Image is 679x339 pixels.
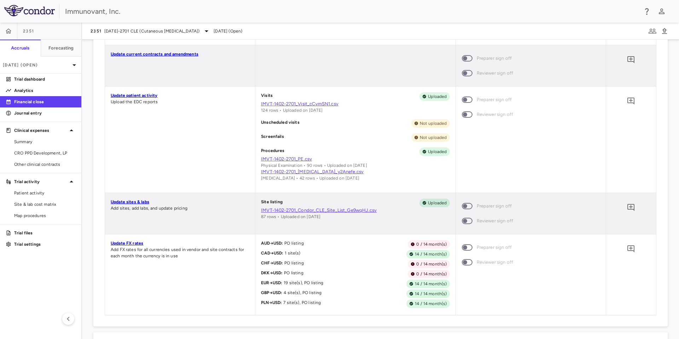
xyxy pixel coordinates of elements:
span: Reviewer sign off [477,258,513,266]
span: Add FX rates for all currencies used in vendor and site contracts for each month the currency is ... [111,247,244,258]
span: Uploaded [425,200,449,206]
span: Site & lab cost matrix [14,201,76,208]
span: 87 rows • Uploaded on [DATE] [261,214,320,219]
span: 19 site(s), PO listing [282,280,323,285]
p: Journal entry [14,110,76,116]
span: Other clinical contracts [14,161,76,168]
p: Visits [261,92,273,101]
span: [DATE] (Open) [214,28,242,34]
a: IMVT-1402-2701_PE.csv [261,156,449,162]
a: Update patient activity [111,93,157,98]
button: Add comment [625,201,637,214]
span: PO listing [283,261,304,265]
p: Trial dashboard [14,76,76,82]
span: 0 / 14 month(s) [413,241,449,247]
span: AUD → USD : [261,241,283,246]
img: logo-full-SnFGN8VE.png [4,5,55,16]
span: 14 / 14 month(s) [412,281,449,287]
span: 0 / 14 month(s) [413,271,449,277]
h6: Accruals [11,45,29,51]
span: 2351 [23,28,34,34]
svg: Add comment [627,97,635,105]
span: PLN → USD : [261,300,282,305]
span: 7 site(s), PO listing [282,300,321,305]
span: Reviewer sign off [477,111,513,118]
span: GBP → USD : [261,290,282,295]
a: IMVT-1402-2701_Condor_CLE_Site_List_Ge9wqHJ.csv [261,207,449,214]
p: Trial files [14,230,76,236]
p: Procedures [261,147,285,156]
span: Reviewer sign off [477,217,513,225]
span: Preparer sign off [477,54,512,62]
span: 1 site(s) [283,251,300,256]
span: Uploaded [425,148,449,155]
span: CHF → USD : [261,261,283,265]
span: DKK → USD : [261,270,283,275]
span: Not uploaded [417,120,450,127]
span: Reviewer sign off [477,69,513,77]
span: Upload the EDC reports [111,99,158,104]
button: Add comment [625,95,637,107]
svg: Add comment [627,203,635,212]
p: Financial close [14,99,76,105]
span: 14 / 14 month(s) [412,291,449,297]
span: [DATE]-2701 CLE (Cutaneous [MEDICAL_DATA]) [104,28,199,34]
span: PO listing [283,270,303,275]
a: IMVT-1402-2701_[MEDICAL_DATA]_y2Anefe.csv [261,169,449,175]
span: CAD → USD : [261,251,283,256]
span: Not uploaded [417,134,450,141]
button: Add comment [625,54,637,66]
span: 4 site(s), PO listing [282,290,321,295]
span: 0 / 14 month(s) [413,261,449,267]
span: Summary [14,139,76,145]
button: Add comment [625,243,637,255]
span: 2351 [91,28,101,34]
p: Clinical expenses [14,127,67,134]
a: Update current contracts and amendments [111,52,198,57]
span: Preparer sign off [477,96,512,104]
p: Unscheduled visits [261,119,300,128]
svg: Add comment [627,245,635,253]
span: PO listing [283,241,304,246]
span: Add sites, add labs, and update pricing [111,206,187,211]
p: Trial activity [14,179,67,185]
span: Preparer sign off [477,202,512,210]
span: 14 / 14 month(s) [412,251,449,257]
p: Screenfails [261,133,284,142]
a: Update sites & labs [111,199,149,204]
div: Immunovant, Inc. [65,6,638,17]
svg: Add comment [627,55,635,64]
span: Patient activity [14,190,76,196]
span: [MEDICAL_DATA] • 42 rows • Uploaded on [DATE] [261,176,359,181]
p: [DATE] (Open) [3,62,70,68]
p: Trial settings [14,241,76,247]
a: IMVT-1402-2701_Visit_cCvmSN1.csv [261,101,449,107]
span: Uploaded [425,93,449,100]
p: Analytics [14,87,76,94]
span: Preparer sign off [477,244,512,251]
span: Map procedures [14,212,76,219]
h6: Forecasting [48,45,74,51]
span: EUR → USD : [261,280,282,285]
p: Site listing [261,199,283,207]
span: 14 / 14 month(s) [412,300,449,307]
span: Physical Examination • 90 rows • Uploaded on [DATE] [261,163,367,168]
span: CRO PPD Development, LP [14,150,76,156]
span: 124 rows • Uploaded on [DATE] [261,108,323,113]
a: Update FX rates [111,241,143,246]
